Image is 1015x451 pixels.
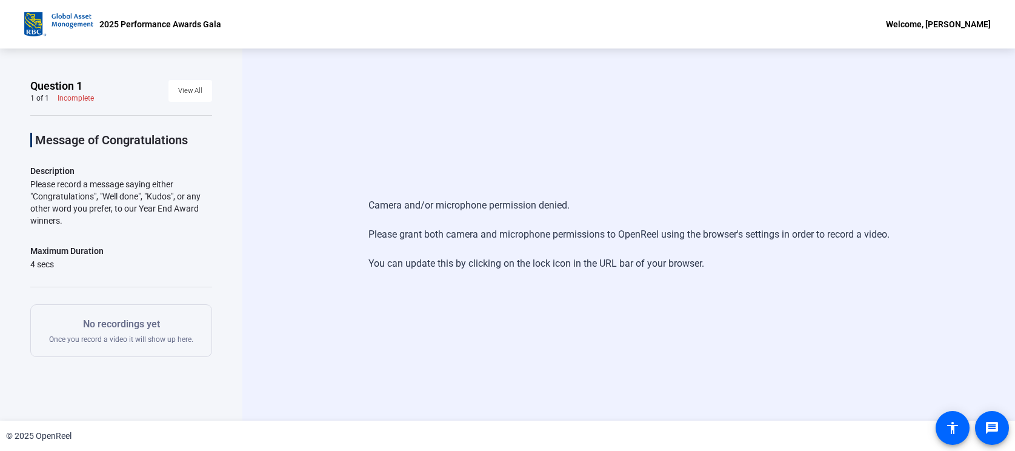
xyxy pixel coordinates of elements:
mat-icon: accessibility [945,421,960,435]
mat-icon: message [985,421,999,435]
div: Maximum Duration [30,244,104,258]
div: Please record a message saying either "Congratulations", "Well done", "Kudos", or any other word ... [30,178,212,227]
div: Incomplete [58,93,94,103]
div: © 2025 OpenReel [6,430,72,443]
span: View All [178,82,202,100]
div: 1 of 1 [30,93,49,103]
button: View All [168,80,212,102]
span: Question 1 [30,79,82,93]
p: No recordings yet [49,317,193,332]
div: Camera and/or microphone permission denied. Please grant both camera and microphone permissions t... [368,186,890,283]
div: Welcome, [PERSON_NAME] [886,17,991,32]
div: Once you record a video it will show up here. [49,317,193,344]
p: Description [30,164,212,178]
div: 4 secs [30,258,104,270]
img: OpenReel logo [24,12,93,36]
p: 2025 Performance Awards Gala [99,17,221,32]
p: Message of Congratulations [35,133,212,147]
